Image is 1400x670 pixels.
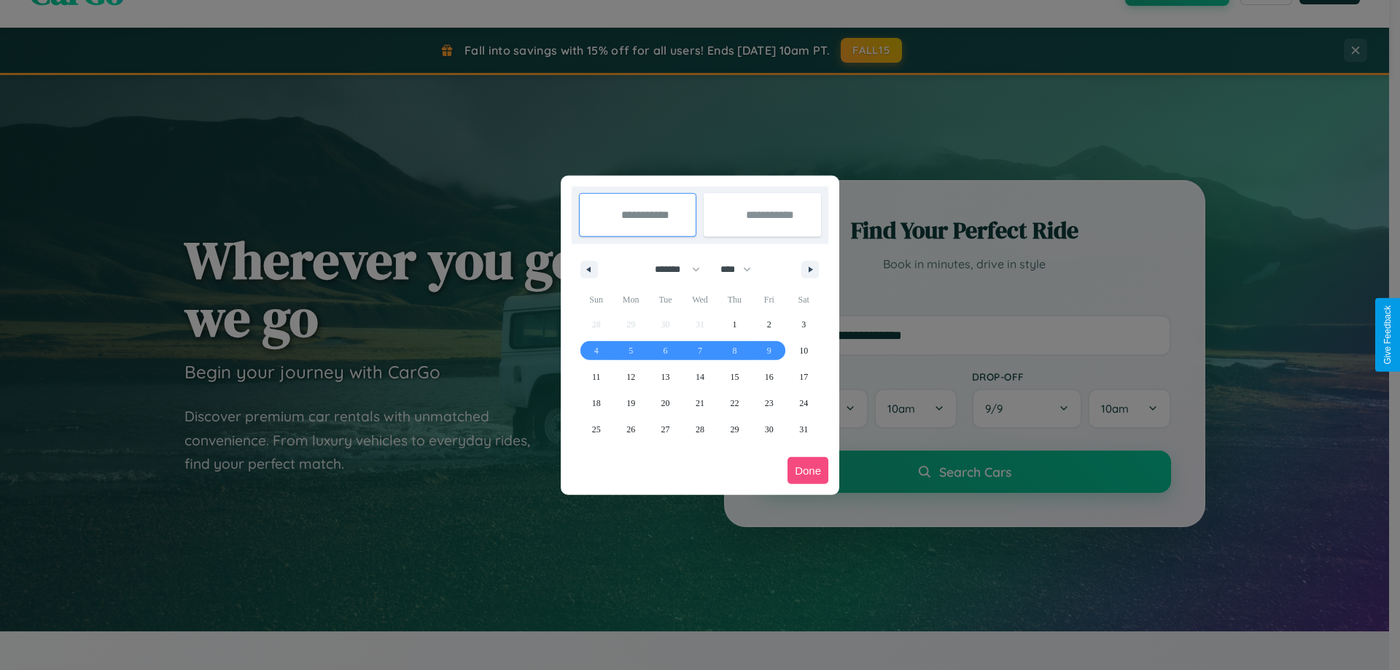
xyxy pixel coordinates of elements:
[626,416,635,443] span: 26
[698,338,702,364] span: 7
[752,390,786,416] button: 23
[661,390,670,416] span: 20
[787,338,821,364] button: 10
[1382,305,1393,365] div: Give Feedback
[626,364,635,390] span: 12
[765,416,774,443] span: 30
[767,338,771,364] span: 9
[664,338,668,364] span: 6
[787,416,821,443] button: 31
[682,390,717,416] button: 21
[717,288,752,311] span: Thu
[592,390,601,416] span: 18
[730,364,739,390] span: 15
[579,390,613,416] button: 18
[799,390,808,416] span: 24
[629,338,633,364] span: 5
[661,364,670,390] span: 13
[613,288,647,311] span: Mon
[717,311,752,338] button: 1
[765,390,774,416] span: 23
[682,364,717,390] button: 14
[717,416,752,443] button: 29
[682,288,717,311] span: Wed
[696,416,704,443] span: 28
[752,288,786,311] span: Fri
[732,338,736,364] span: 8
[579,364,613,390] button: 11
[626,390,635,416] span: 19
[799,364,808,390] span: 17
[579,338,613,364] button: 4
[799,338,808,364] span: 10
[579,288,613,311] span: Sun
[696,390,704,416] span: 21
[682,416,717,443] button: 28
[787,390,821,416] button: 24
[682,338,717,364] button: 7
[752,416,786,443] button: 30
[594,338,599,364] span: 4
[696,364,704,390] span: 14
[767,311,771,338] span: 2
[730,416,739,443] span: 29
[787,457,828,484] button: Done
[613,338,647,364] button: 5
[648,364,682,390] button: 13
[661,416,670,443] span: 27
[799,416,808,443] span: 31
[648,288,682,311] span: Tue
[717,364,752,390] button: 15
[592,416,601,443] span: 25
[648,390,682,416] button: 20
[613,390,647,416] button: 19
[801,311,806,338] span: 3
[752,311,786,338] button: 2
[787,288,821,311] span: Sat
[579,416,613,443] button: 25
[592,364,601,390] span: 11
[730,390,739,416] span: 22
[648,338,682,364] button: 6
[613,364,647,390] button: 12
[752,364,786,390] button: 16
[717,338,752,364] button: 8
[765,364,774,390] span: 16
[787,364,821,390] button: 17
[613,416,647,443] button: 26
[717,390,752,416] button: 22
[732,311,736,338] span: 1
[787,311,821,338] button: 3
[752,338,786,364] button: 9
[648,416,682,443] button: 27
